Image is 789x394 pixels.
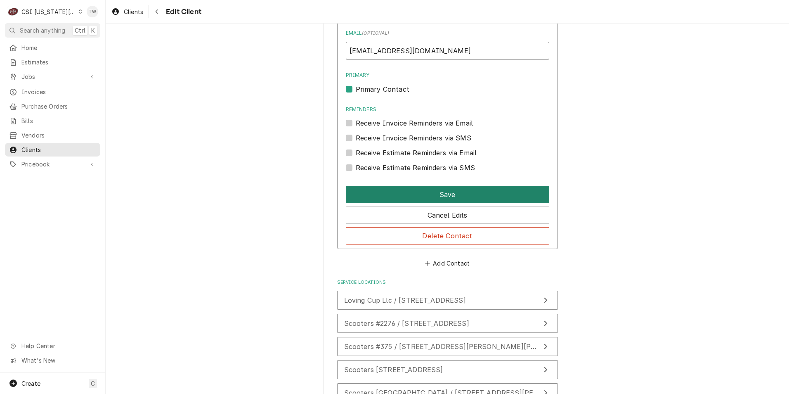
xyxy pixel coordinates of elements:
[108,5,146,19] a: Clients
[5,55,100,69] a: Estimates
[346,29,549,60] div: Email
[75,26,85,35] span: Ctrl
[5,157,100,171] a: Go to Pricebook
[356,163,475,173] label: Receive Estimate Reminders via SMS
[5,85,100,99] a: Invoices
[5,128,100,142] a: Vendors
[21,116,96,125] span: Bills
[21,131,96,140] span: Vendors
[346,106,549,113] label: Reminders
[346,206,549,224] button: Cancel Edits
[344,342,638,351] span: Scooters #375 / [STREET_ADDRESS][PERSON_NAME][PERSON_NAME][PERSON_NAME]
[346,71,549,94] div: Primary
[423,258,471,269] button: Add Contact
[344,296,466,304] span: Loving Cup Llc / [STREET_ADDRESS]
[21,72,84,81] span: Jobs
[346,183,549,203] div: Button Group Row
[150,5,163,18] button: Navigate back
[344,319,469,328] span: Scooters #2276 / [STREET_ADDRESS]
[5,114,100,128] a: Bills
[21,380,40,387] span: Create
[91,379,95,388] span: C
[5,23,100,38] button: Search anythingCtrlK
[362,31,389,36] span: ( optional )
[337,291,558,310] button: Update Service Location
[21,145,96,154] span: Clients
[356,148,477,158] label: Receive Estimate Reminders via Email
[5,354,100,367] a: Go to What's New
[87,6,98,17] div: TW
[21,356,95,365] span: What's New
[5,339,100,353] a: Go to Help Center
[346,106,549,128] div: Reminders
[5,100,100,113] a: Purchase Orders
[20,26,65,35] span: Search anything
[337,314,558,333] button: Update Service Location
[21,58,96,66] span: Estimates
[91,26,95,35] span: K
[356,133,471,143] label: Receive Invoice Reminders via SMS
[21,102,96,111] span: Purchase Orders
[21,160,84,169] span: Pricebook
[124,7,143,16] span: Clients
[346,29,549,37] label: Email
[346,183,549,244] div: Button Group
[346,224,549,244] div: Button Group Row
[337,360,558,379] button: Update Service Location
[346,71,549,79] label: Primary
[356,118,473,128] label: Receive Invoice Reminders via Email
[5,70,100,83] a: Go to Jobs
[21,43,96,52] span: Home
[337,279,558,286] label: Service Locations
[356,84,409,94] label: Primary Contact
[87,6,98,17] div: Tori Warrick's Avatar
[7,6,19,17] div: C
[346,186,549,203] button: Save
[346,227,549,244] button: Delete Contact
[344,366,443,374] span: Scooters [STREET_ADDRESS]
[7,6,19,17] div: CSI Kansas City's Avatar
[21,7,76,16] div: CSI [US_STATE][GEOGRAPHIC_DATA]
[21,88,96,96] span: Invoices
[5,41,100,55] a: Home
[21,342,95,350] span: Help Center
[346,203,549,224] div: Button Group Row
[163,6,201,17] span: Edit Client
[337,337,558,356] button: Update Service Location
[5,143,100,157] a: Clients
